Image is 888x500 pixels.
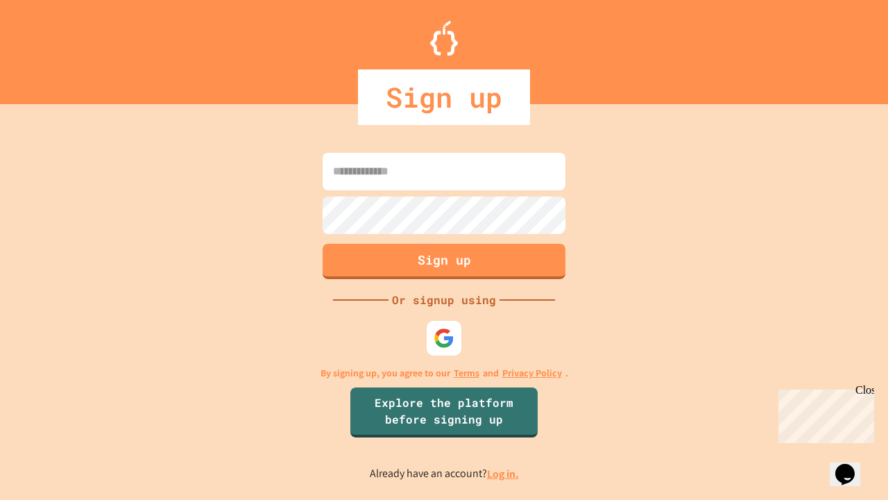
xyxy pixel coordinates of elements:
[434,328,454,349] img: google-icon.svg
[321,366,568,381] p: By signing up, you agree to our and .
[454,366,479,381] a: Terms
[430,21,458,56] img: Logo.svg
[358,69,530,125] div: Sign up
[502,366,562,381] a: Privacy Policy
[773,384,874,443] iframe: chat widget
[6,6,96,88] div: Chat with us now!Close
[388,292,499,308] div: Or signup using
[323,244,565,279] button: Sign up
[830,444,874,486] iframe: chat widget
[350,387,538,437] a: Explore the platform before signing up
[370,465,519,483] p: Already have an account?
[487,467,519,481] a: Log in.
